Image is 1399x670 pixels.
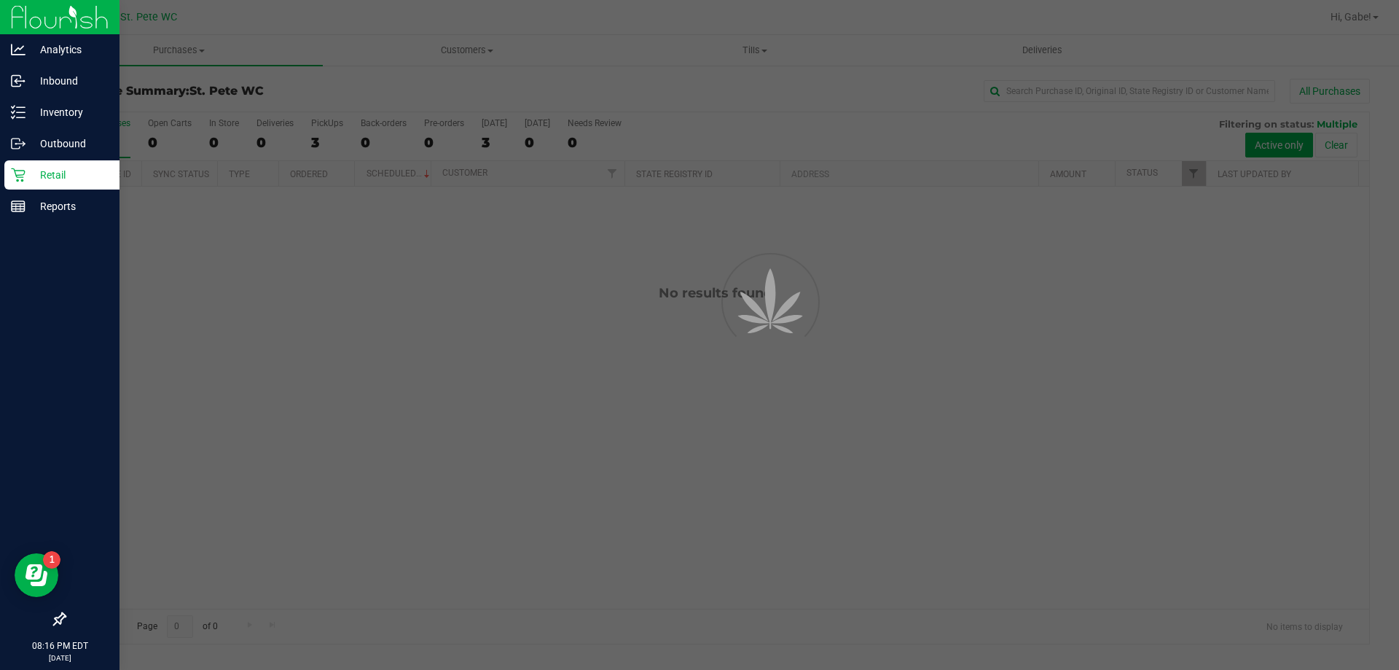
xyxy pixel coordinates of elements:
[43,551,60,569] iframe: Resource center unread badge
[11,168,26,182] inline-svg: Retail
[11,105,26,120] inline-svg: Inventory
[26,72,113,90] p: Inbound
[26,166,113,184] p: Retail
[26,41,113,58] p: Analytics
[7,653,113,663] p: [DATE]
[11,136,26,151] inline-svg: Outbound
[26,135,113,152] p: Outbound
[11,199,26,214] inline-svg: Reports
[26,198,113,215] p: Reports
[26,104,113,121] p: Inventory
[15,553,58,597] iframe: Resource center
[11,74,26,88] inline-svg: Inbound
[11,42,26,57] inline-svg: Analytics
[7,639,113,653] p: 08:16 PM EDT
